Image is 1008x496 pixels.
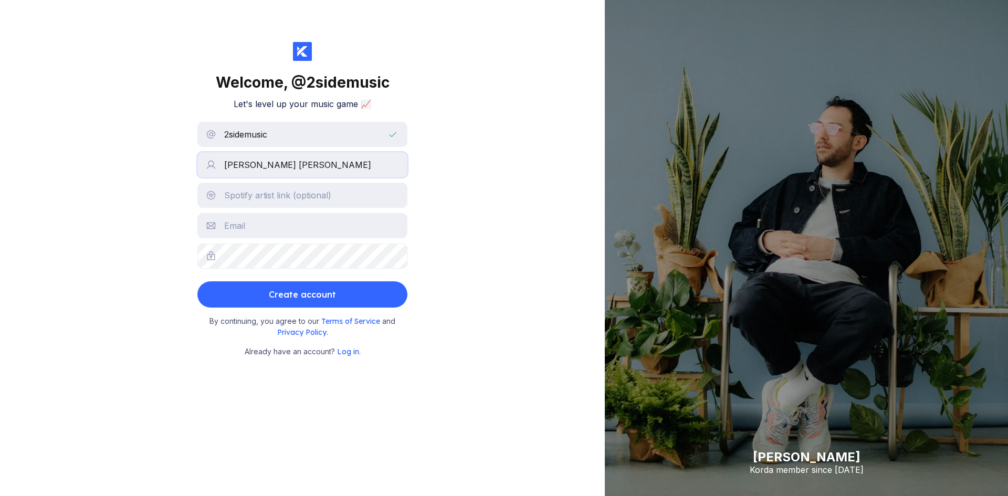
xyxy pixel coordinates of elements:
div: Welcome, [216,73,390,91]
h2: Let's level up your music game 📈 [234,99,371,109]
small: Already have an account? . [245,346,361,357]
span: 2sidemusic [306,73,390,91]
span: @ [291,73,306,91]
input: Username [197,122,407,147]
small: By continuing, you agree to our and . [203,316,402,337]
div: [PERSON_NAME] [750,449,864,465]
input: Email [197,213,407,238]
input: Name [197,152,407,177]
a: Terms of Service [321,316,382,325]
a: Log in [337,347,359,356]
div: Create account [269,284,336,305]
div: Korda member since [DATE] [750,465,864,475]
button: Create account [197,281,407,308]
a: Privacy Policy [277,328,327,336]
input: Spotify artist link (optional) [197,183,407,208]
